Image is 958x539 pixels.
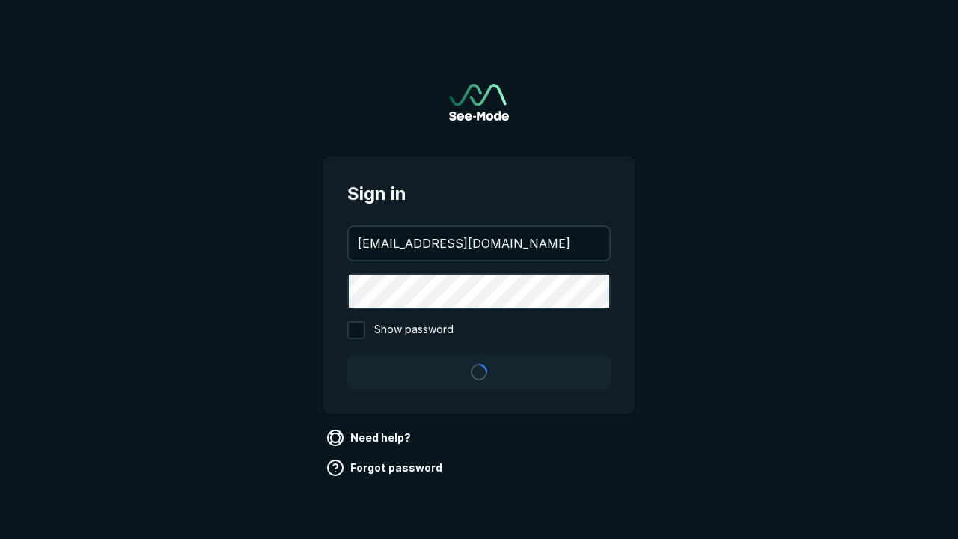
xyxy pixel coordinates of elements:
span: Sign in [347,180,611,207]
img: See-Mode Logo [449,84,509,121]
a: Go to sign in [449,84,509,121]
a: Need help? [323,426,417,450]
span: Show password [374,321,454,339]
a: Forgot password [323,456,448,480]
input: your@email.com [349,227,609,260]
